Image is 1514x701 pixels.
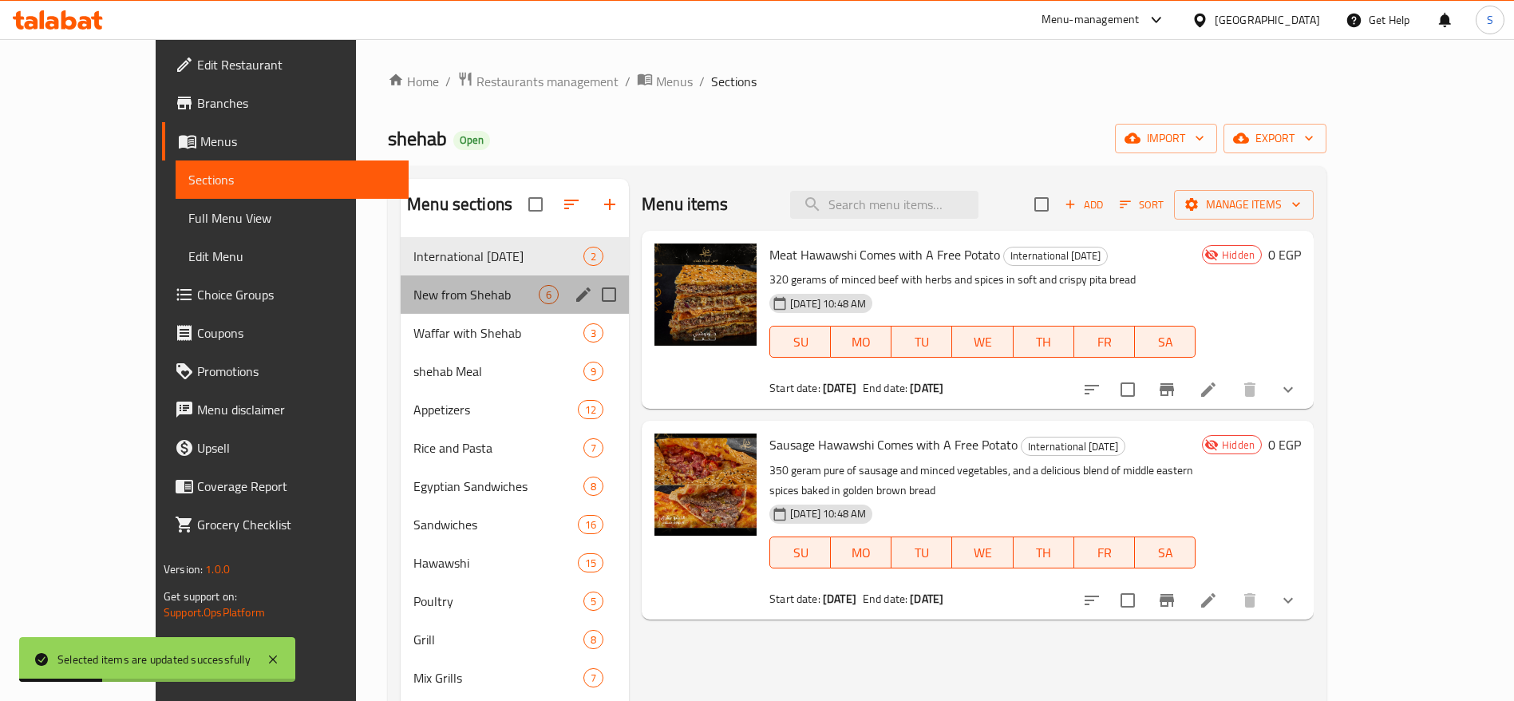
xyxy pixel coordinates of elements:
div: items [583,477,603,496]
button: MO [831,537,891,568]
button: Add [1058,192,1109,217]
button: MO [831,326,891,358]
span: Mix Grills [413,668,583,687]
b: [DATE] [823,588,856,609]
span: 7 [584,441,603,456]
span: Start date: [769,378,820,398]
span: import [1128,129,1204,149]
div: Poultry [413,592,583,611]
span: Sections [188,170,396,189]
span: Select to update [1111,584,1144,617]
span: Grocery Checklist [197,515,396,534]
span: 1.0.0 [205,559,230,580]
span: [DATE] 10:48 AM [784,296,872,311]
span: Start date: [769,588,820,609]
span: Hidden [1216,248,1261,263]
b: [DATE] [823,378,856,398]
svg: Show Choices [1279,591,1298,610]
span: Egyptian Sandwiches [413,477,583,496]
span: 15 [579,556,603,571]
button: Branch-specific-item [1148,370,1186,409]
button: export [1223,124,1326,153]
span: Upsell [197,438,396,457]
span: WE [959,331,1006,354]
div: items [578,400,603,419]
span: 12 [579,402,603,418]
div: items [578,515,603,534]
div: items [583,362,603,381]
button: SA [1135,537,1196,568]
span: Menus [200,132,396,151]
span: Coupons [197,323,396,343]
div: [GEOGRAPHIC_DATA] [1215,11,1320,29]
span: 9 [584,364,603,379]
span: TU [898,541,946,564]
span: MO [837,541,885,564]
button: SU [769,326,831,358]
h2: Menu items [642,192,729,216]
button: WE [952,326,1013,358]
a: Restaurants management [457,71,619,92]
a: Grocery Checklist [162,505,409,544]
span: FR [1081,331,1129,354]
button: delete [1231,581,1269,620]
div: Grill [413,630,583,649]
span: Version: [164,559,203,580]
div: items [578,553,603,572]
button: FR [1074,326,1135,358]
span: Full Menu View [188,208,396,228]
span: Coverage Report [197,477,396,496]
span: SA [1141,541,1189,564]
span: End date: [863,588,907,609]
span: Sections [711,72,757,91]
span: Select section [1025,188,1058,221]
span: Promotions [197,362,396,381]
img: Meat Hawawshi Comes with A Free Potato [654,244,757,346]
span: International [DATE] [1022,438,1125,456]
span: SU [777,541,824,564]
a: Menu disclaimer [162,390,409,429]
span: 7 [584,671,603,686]
span: End date: [863,378,907,398]
span: 8 [584,479,603,494]
li: / [699,72,705,91]
div: Waffar with Shehab3 [401,314,629,352]
div: International [DATE]2 [401,237,629,275]
div: Open [453,131,490,150]
span: SA [1141,331,1189,354]
span: International [DATE] [413,247,583,266]
span: Branches [197,93,396,113]
a: Edit Menu [176,237,409,275]
span: Menu disclaimer [197,400,396,419]
a: Sections [176,160,409,199]
div: shehab Meal9 [401,352,629,390]
span: 5 [584,594,603,609]
span: Appetizers [413,400,578,419]
span: Sausage Hawawshi Comes with A Free Potato [769,433,1018,457]
h6: 0 EGP [1268,244,1301,266]
button: sort-choices [1073,581,1111,620]
span: WE [959,541,1006,564]
button: TH [1014,326,1074,358]
button: Branch-specific-item [1148,581,1186,620]
span: Sort items [1109,192,1174,217]
span: [DATE] 10:48 AM [784,506,872,521]
input: search [790,191,978,219]
span: Meat Hawawshi Comes with A Free Potato [769,243,1000,267]
svg: Show Choices [1279,380,1298,399]
span: TH [1020,331,1068,354]
span: S [1487,11,1493,29]
a: Full Menu View [176,199,409,237]
div: Sandwiches [413,515,578,534]
span: export [1236,129,1314,149]
a: Coupons [162,314,409,352]
button: Add section [591,185,629,224]
li: / [625,72,631,91]
a: Upsell [162,429,409,467]
div: Rice and Pasta7 [401,429,629,467]
a: Coverage Report [162,467,409,505]
span: Get support on: [164,586,237,607]
div: New from Shehab [413,285,539,304]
